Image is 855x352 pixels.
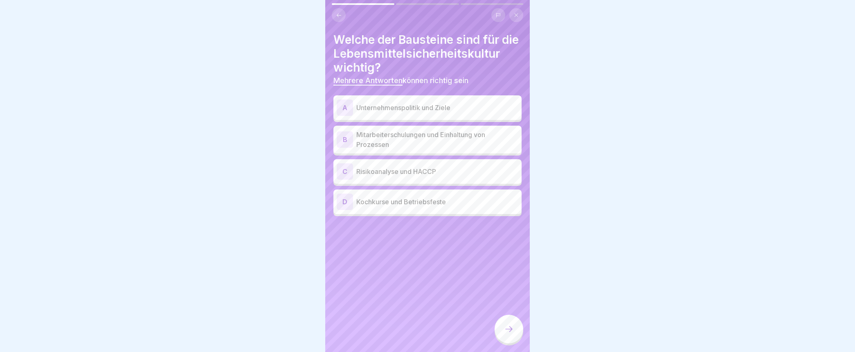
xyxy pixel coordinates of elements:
[337,163,353,180] div: C
[356,130,518,149] p: Mitarbeiterschulungen und Einhaltung von Prozessen
[333,76,403,85] span: Mehrere Antworten
[356,103,518,113] p: Unternehmenspolitik und Ziele
[356,197,518,207] p: Kochkurse und Betriebsfeste
[333,33,522,74] h4: Welche der Bausteine sind für die Lebensmittelsicherheitskultur wichtig?
[337,131,353,148] div: B
[356,167,518,176] p: Risikoanalyse und HACCP
[337,194,353,210] div: D
[337,99,353,116] div: A
[333,76,522,85] p: können richtig sein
